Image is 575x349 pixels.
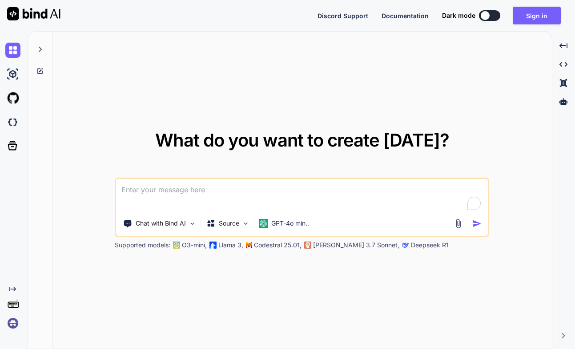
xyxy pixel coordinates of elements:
img: Mistral-AI [246,242,252,248]
span: What do you want to create [DATE]? [155,129,449,151]
img: attachment [453,218,463,229]
button: Documentation [382,11,429,20]
img: GPT-4o mini [259,219,268,228]
textarea: To enrich screen reader interactions, please activate Accessibility in Grammarly extension settings [116,179,488,212]
button: Discord Support [318,11,368,20]
img: signin [5,316,20,331]
span: Discord Support [318,12,368,20]
p: Llama 3, [218,241,243,250]
img: darkCloudIdeIcon [5,115,20,130]
p: Codestral 25.01, [254,241,302,250]
p: Deepseek R1 [411,241,449,250]
img: githubLight [5,91,20,106]
p: Source [219,219,239,228]
img: claude [304,242,311,249]
p: GPT-4o min.. [271,219,309,228]
p: Chat with Bind AI [136,219,186,228]
img: chat [5,43,20,58]
img: icon [472,219,482,228]
span: Documentation [382,12,429,20]
span: Dark mode [442,11,475,20]
button: Sign in [513,7,561,24]
p: Supported models: [115,241,170,250]
img: Llama2 [209,242,217,249]
img: GPT-4 [173,242,180,249]
img: ai-studio [5,67,20,82]
p: [PERSON_NAME] 3.7 Sonnet, [313,241,399,250]
img: Pick Tools [189,220,196,227]
img: claude [402,242,409,249]
img: Pick Models [242,220,249,227]
p: O3-mini, [182,241,207,250]
img: Bind AI [7,7,60,20]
